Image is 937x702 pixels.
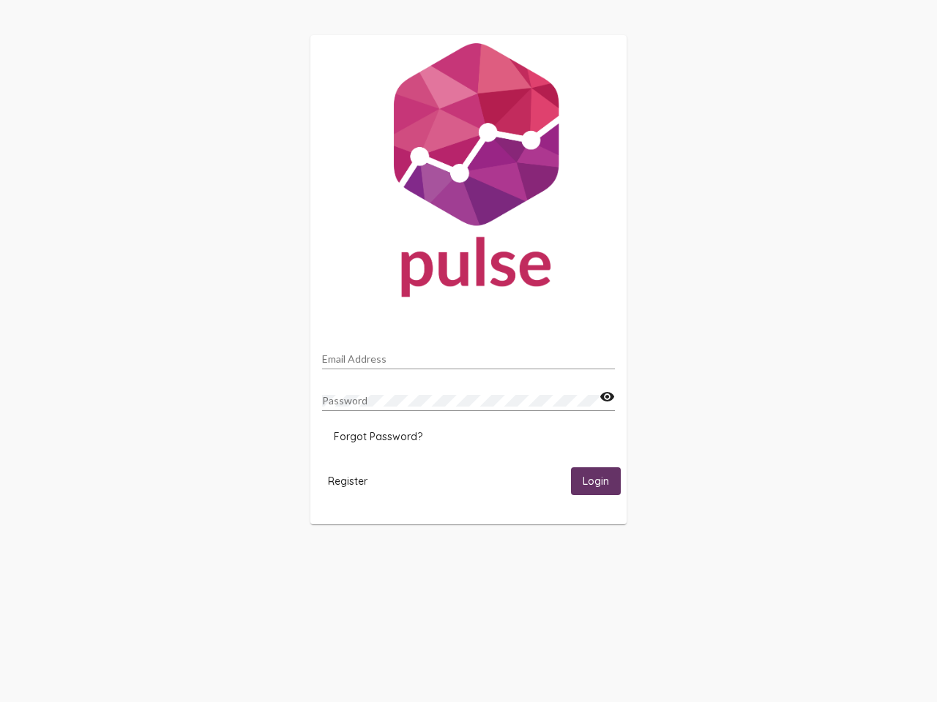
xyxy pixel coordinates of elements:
[322,423,434,450] button: Forgot Password?
[328,475,367,488] span: Register
[310,35,627,312] img: Pulse For Good Logo
[334,430,422,443] span: Forgot Password?
[583,475,609,488] span: Login
[600,388,615,406] mat-icon: visibility
[316,467,379,494] button: Register
[571,467,621,494] button: Login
